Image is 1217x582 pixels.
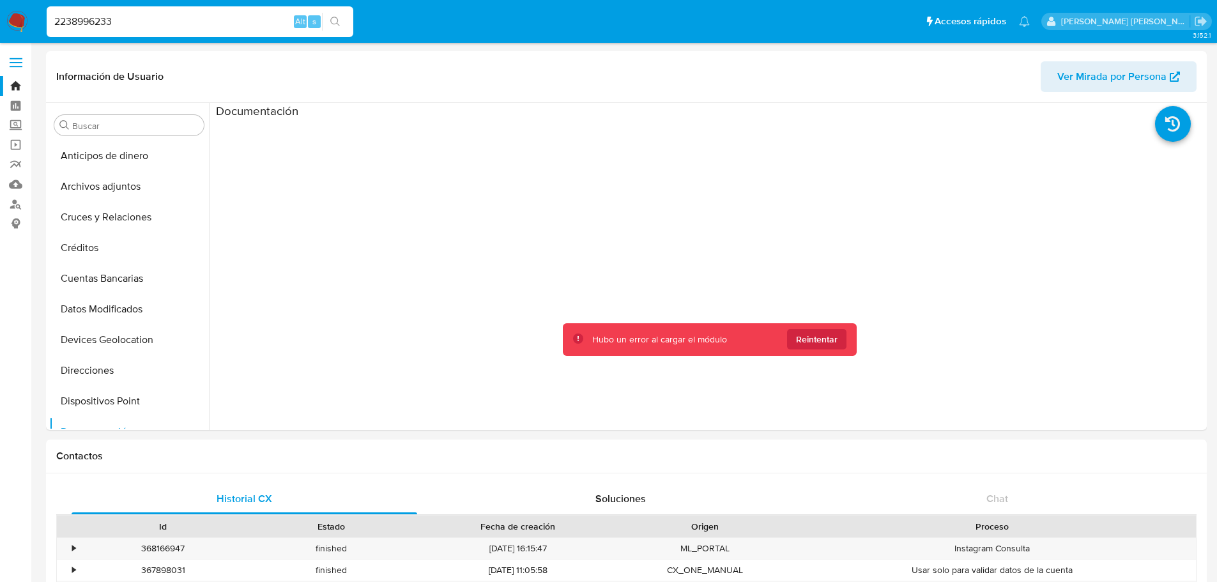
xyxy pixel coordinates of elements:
[72,542,75,555] div: •
[49,386,209,417] button: Dispositivos Point
[217,491,272,506] span: Historial CX
[312,15,316,27] span: s
[1061,15,1190,27] p: leonardo.alvarezortiz@mercadolibre.com.co
[621,560,789,581] div: CX_ONE_MANUAL
[59,120,70,130] button: Buscar
[56,450,1197,463] h1: Contactos
[72,564,75,576] div: •
[621,538,789,559] div: ML_PORTAL
[1057,61,1167,92] span: Ver Mirada por Persona
[49,355,209,386] button: Direcciones
[789,560,1196,581] div: Usar solo para validar datos de la cuenta
[595,491,646,506] span: Soluciones
[79,538,247,559] div: 368166947
[295,15,305,27] span: Alt
[986,491,1008,506] span: Chat
[256,520,406,533] div: Estado
[789,538,1196,559] div: Instagram Consulta
[47,13,353,30] input: Buscar usuario o caso...
[49,325,209,355] button: Devices Geolocation
[49,417,209,447] button: Documentación
[1041,61,1197,92] button: Ver Mirada por Persona
[415,538,621,559] div: [DATE] 16:15:47
[72,120,199,132] input: Buscar
[1019,16,1030,27] a: Notificaciones
[56,70,164,83] h1: Información de Usuario
[322,13,348,31] button: search-icon
[49,171,209,202] button: Archivos adjuntos
[49,294,209,325] button: Datos Modificados
[798,520,1187,533] div: Proceso
[424,520,612,533] div: Fecha de creación
[247,538,415,559] div: finished
[1194,15,1207,28] a: Salir
[630,520,780,533] div: Origen
[49,263,209,294] button: Cuentas Bancarias
[79,560,247,581] div: 367898031
[88,520,238,533] div: Id
[49,141,209,171] button: Anticipos de dinero
[49,233,209,263] button: Créditos
[49,202,209,233] button: Cruces y Relaciones
[415,560,621,581] div: [DATE] 11:05:58
[247,560,415,581] div: finished
[935,15,1006,28] span: Accesos rápidos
